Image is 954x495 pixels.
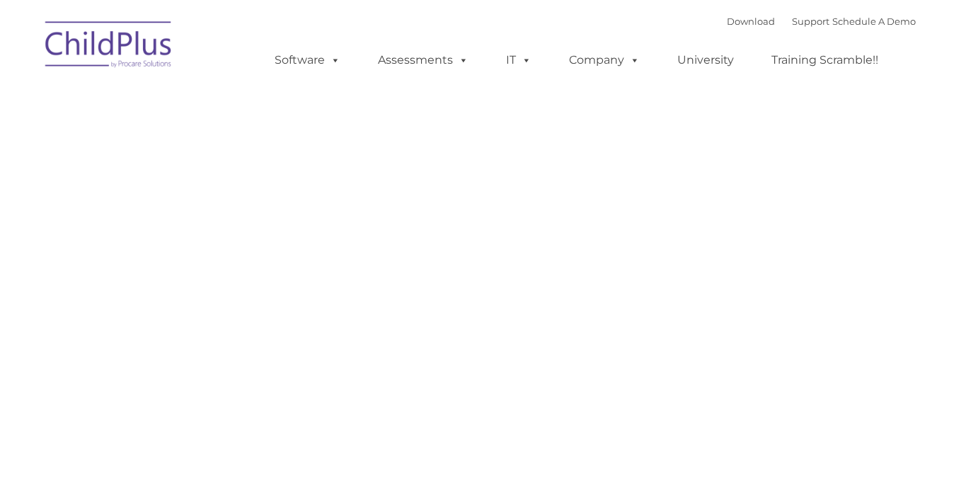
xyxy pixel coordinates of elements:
a: Support [792,16,829,27]
a: Schedule A Demo [832,16,916,27]
img: ChildPlus by Procare Solutions [38,11,180,82]
a: Company [555,46,654,74]
a: University [663,46,748,74]
font: | [727,16,916,27]
a: Download [727,16,775,27]
a: IT [492,46,546,74]
a: Software [260,46,355,74]
a: Training Scramble!! [757,46,892,74]
a: Assessments [364,46,483,74]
